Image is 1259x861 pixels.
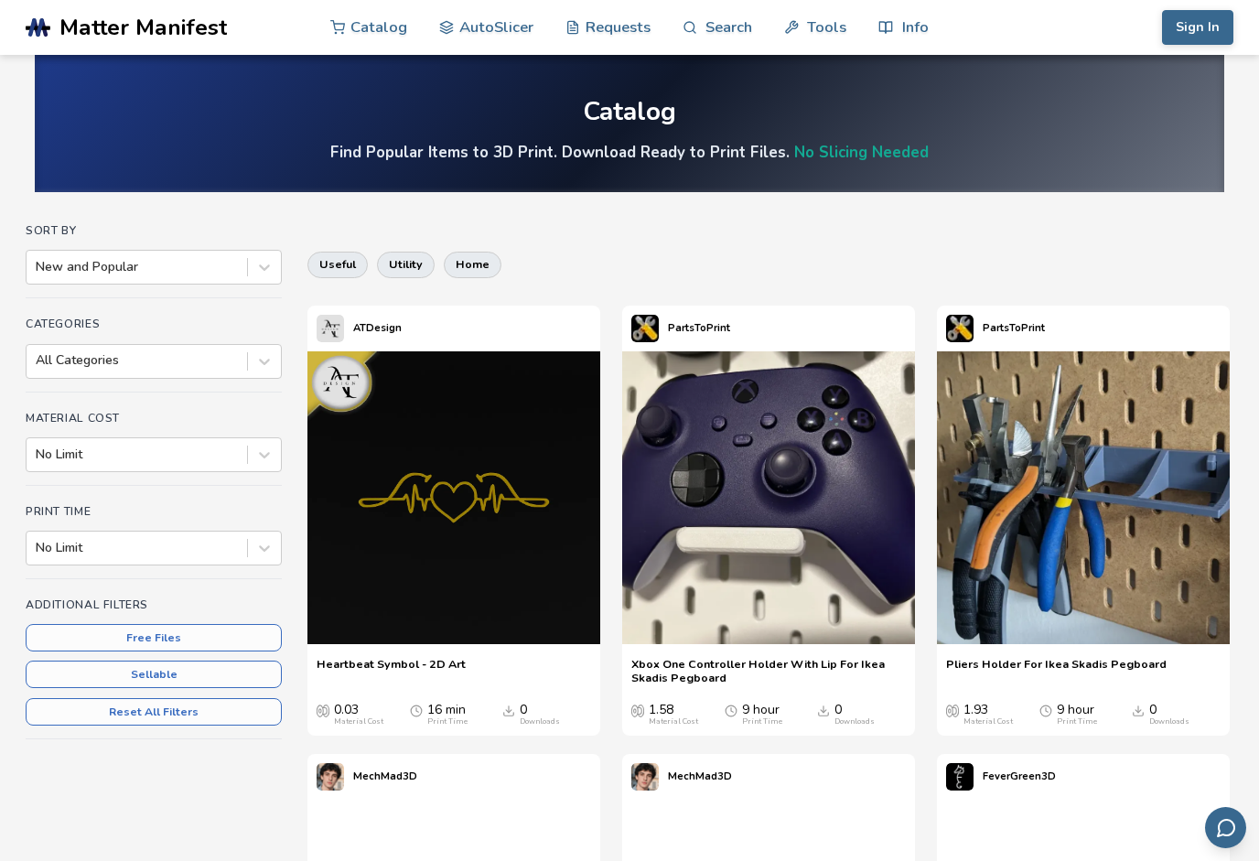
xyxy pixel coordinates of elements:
span: Downloads [1132,703,1145,717]
a: FeverGreen3D's profileFeverGreen3D [937,754,1065,800]
input: No Limit [36,447,39,462]
p: MechMad3D [668,767,732,786]
span: Average Cost [317,703,329,717]
img: MechMad3D's profile [317,763,344,791]
a: ATDesign's profileATDesign [307,306,411,351]
span: Average Print Time [1039,703,1052,717]
img: FeverGreen3D's profile [946,763,974,791]
p: FeverGreen3D [983,767,1056,786]
p: MechMad3D [353,767,417,786]
div: Material Cost [963,717,1013,726]
a: PartsToPrint's profilePartsToPrint [937,306,1054,351]
div: Print Time [742,717,782,726]
div: 9 hour [1057,703,1097,726]
span: Average Print Time [725,703,737,717]
div: 1.93 [963,703,1013,726]
h4: Sort By [26,224,282,237]
button: Sellable [26,661,282,688]
button: Send feedback via email [1205,807,1246,848]
a: Xbox One Controller Holder With Lip For Ikea Skadis Pegboard [631,657,906,684]
a: MechMad3D's profileMechMad3D [622,754,741,800]
h4: Additional Filters [26,598,282,611]
img: ATDesign's profile [317,315,344,342]
div: Downloads [834,717,875,726]
button: home [444,252,501,277]
div: Print Time [427,717,468,726]
a: PartsToPrint's profilePartsToPrint [622,306,739,351]
button: useful [307,252,368,277]
div: 9 hour [742,703,782,726]
a: Heartbeat Symbol - 2D Art [317,657,466,684]
button: utility [377,252,435,277]
a: No Slicing Needed [794,142,929,163]
button: Free Files [26,624,282,651]
h4: Material Cost [26,412,282,425]
span: Downloads [502,703,515,717]
div: 16 min [427,703,468,726]
span: Downloads [817,703,830,717]
input: No Limit [36,541,39,555]
span: Average Print Time [410,703,423,717]
img: MechMad3D's profile [631,763,659,791]
img: PartsToPrint's profile [946,315,974,342]
p: PartsToPrint [668,318,730,338]
div: 0.03 [334,703,383,726]
p: PartsToPrint [983,318,1045,338]
span: Average Cost [631,703,644,717]
a: MechMad3D's profileMechMad3D [307,754,426,800]
div: 0 [520,703,560,726]
span: Matter Manifest [59,15,227,40]
h4: Find Popular Items to 3D Print. Download Ready to Print Files. [330,142,929,163]
div: Print Time [1057,717,1097,726]
button: Reset All Filters [26,698,282,726]
span: Average Cost [946,703,959,717]
input: All Categories [36,353,39,368]
p: ATDesign [353,318,402,338]
div: Downloads [520,717,560,726]
input: New and Popular [36,260,39,274]
h4: Print Time [26,505,282,518]
img: PartsToPrint's profile [631,315,659,342]
h4: Categories [26,317,282,330]
div: Downloads [1149,717,1189,726]
div: Material Cost [649,717,698,726]
button: Sign In [1162,10,1233,45]
a: Pliers Holder For Ikea Skadis Pegboard [946,657,1167,684]
div: 1.58 [649,703,698,726]
div: 0 [1149,703,1189,726]
div: Catalog [583,98,676,126]
div: Material Cost [334,717,383,726]
div: 0 [834,703,875,726]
